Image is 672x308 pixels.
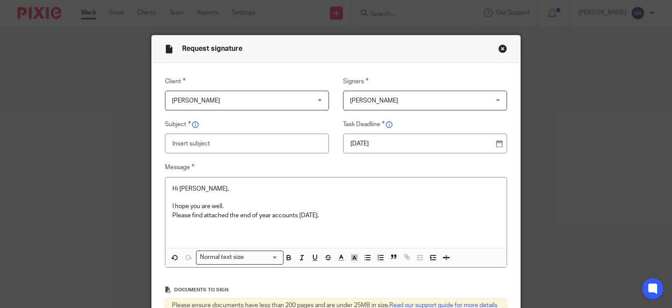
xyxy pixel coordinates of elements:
span: Task Deadline [343,121,385,127]
button: Close modal [498,44,507,53]
p: I hope you are well. [172,202,500,211]
label: Signers [343,76,507,87]
p: [DATE] [350,139,493,148]
span: Request signature [182,45,242,52]
span: Subject [165,121,191,127]
div: Search for option [196,251,283,264]
span: [PERSON_NAME] [350,98,398,104]
input: Search for option [247,253,278,262]
p: Please find attached the end of year accounts [DATE]. [172,211,500,220]
label: Client [165,76,329,87]
input: Insert subject [165,134,329,153]
label: Message [165,162,507,173]
span: Normal text size [198,253,246,262]
p: Hi [PERSON_NAME], [172,184,500,193]
span: Documents to sign [174,287,228,292]
span: [PERSON_NAME] [172,98,220,104]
